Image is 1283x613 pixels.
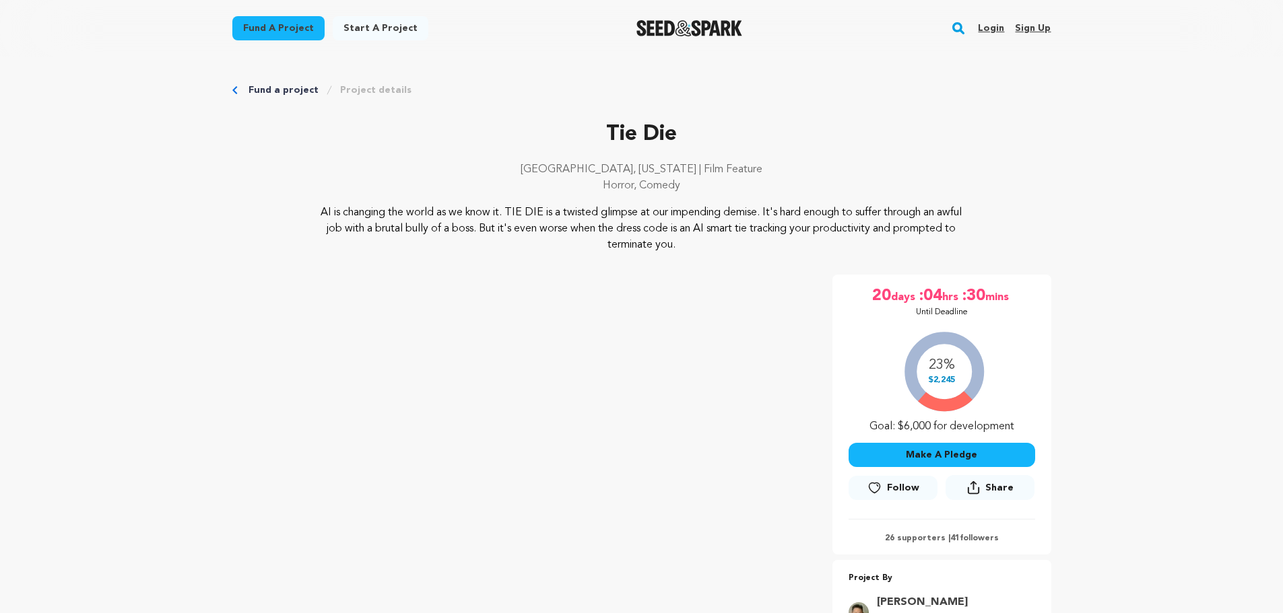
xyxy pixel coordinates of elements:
img: Seed&Spark Logo Dark Mode [636,20,742,36]
span: hrs [942,285,961,307]
span: 20 [872,285,891,307]
button: Make A Pledge [849,443,1035,467]
p: Horror, Comedy [232,178,1051,194]
a: Sign up [1015,17,1051,39]
span: Share [985,481,1014,495]
a: Project details [340,83,412,97]
span: 41 [950,534,960,542]
a: Login [978,17,1004,39]
span: mins [985,285,1012,307]
p: Project By [849,571,1035,586]
button: Share [946,475,1034,500]
a: Fund a project [232,16,325,40]
p: AI is changing the world as we know it. TIE DIE is a twisted glimpse at our impending demise. It'... [314,205,969,253]
span: Share [946,475,1034,505]
span: Follow [887,481,919,495]
span: :04 [918,285,942,307]
a: Start a project [333,16,428,40]
p: 26 supporters | followers [849,533,1035,544]
a: Goto Chris Valenti profile [877,594,1027,610]
p: Until Deadline [916,307,968,318]
div: Breadcrumb [232,83,1051,97]
span: :30 [961,285,985,307]
span: days [891,285,918,307]
a: Seed&Spark Homepage [636,20,742,36]
a: Fund a project [249,83,319,97]
a: Follow [849,476,937,500]
p: [GEOGRAPHIC_DATA], [US_STATE] | Film Feature [232,161,1051,178]
p: Tie Die [232,118,1051,151]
